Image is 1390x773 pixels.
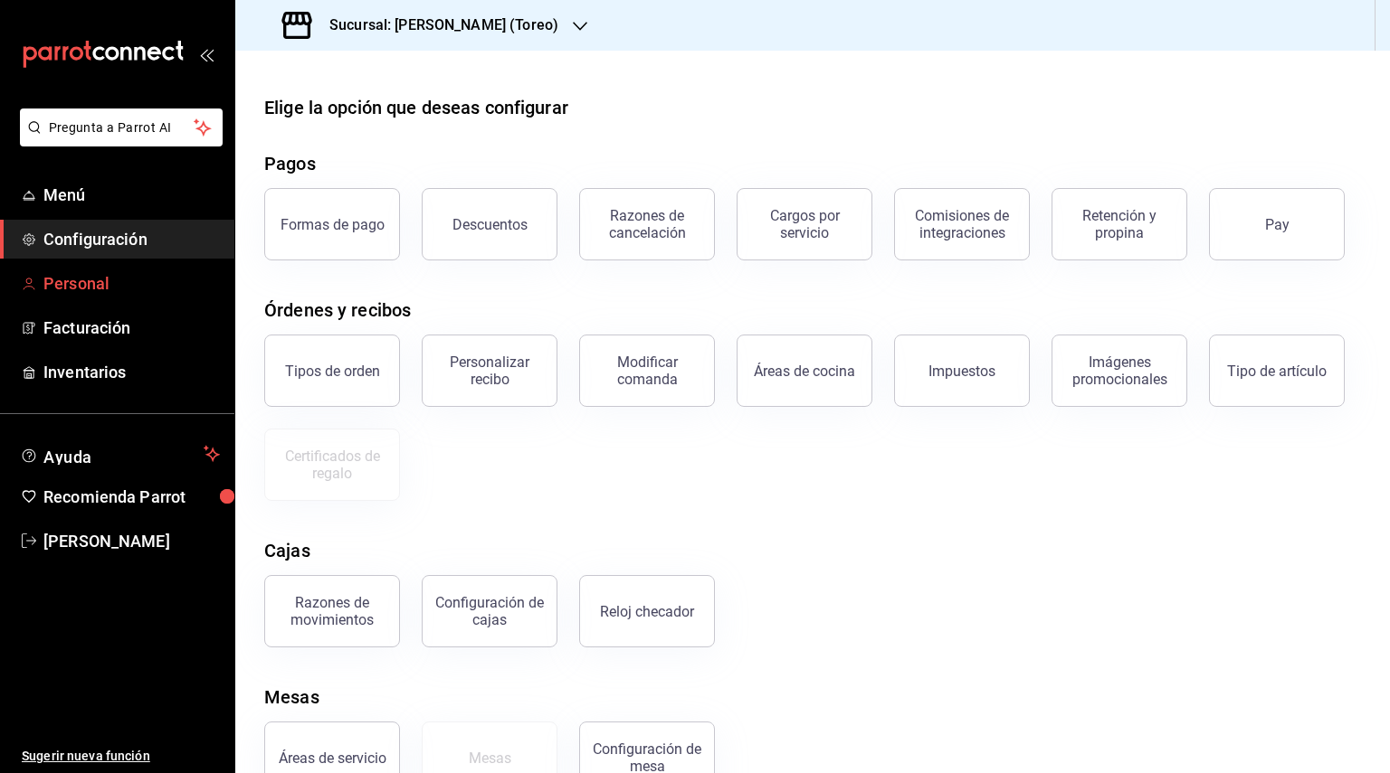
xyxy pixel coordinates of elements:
[1209,188,1345,260] button: Pay
[43,271,220,296] span: Personal
[264,683,319,711] div: Mesas
[433,594,546,628] div: Configuración de cajas
[43,227,220,251] span: Configuración
[579,188,715,260] button: Razones de cancelación
[264,297,411,324] div: Órdenes y recibos
[894,188,1030,260] button: Comisiones de integraciones
[264,429,400,501] button: Certificados de regalo
[754,363,855,380] div: Áreas de cocina
[43,316,220,340] span: Facturación
[748,207,861,241] div: Cargos por servicio
[579,335,715,407] button: Modificar comanda
[1063,354,1176,388] div: Imágenes promocionales
[591,207,703,241] div: Razones de cancelación
[264,537,310,564] div: Cajas
[906,207,1018,241] div: Comisiones de integraciones
[315,14,558,36] h3: Sucursal: [PERSON_NAME] (Toreo)
[199,47,214,61] button: open_drawer_menu
[1052,188,1187,260] button: Retención y propina
[264,94,568,121] div: Elige la opción que deseas configurar
[13,131,223,150] a: Pregunta a Parrot AI
[43,443,196,465] span: Ayuda
[22,747,220,766] span: Sugerir nueva función
[20,108,223,146] button: Pregunta a Parrot AI
[281,216,385,233] div: Formas de pago
[43,529,220,553] span: [PERSON_NAME]
[43,360,220,384] span: Inventarios
[737,335,872,407] button: Áreas de cocina
[469,749,511,767] div: Mesas
[279,749,386,767] div: Áreas de servicio
[1209,335,1345,407] button: Tipo de artículo
[43,183,220,207] span: Menú
[433,354,546,388] div: Personalizar recibo
[1063,207,1176,241] div: Retención y propina
[43,485,220,509] span: Recomienda Parrot
[600,603,694,620] div: Reloj checador
[894,335,1030,407] button: Impuestos
[264,188,400,260] button: Formas de pago
[264,150,316,177] div: Pagos
[737,188,872,260] button: Cargos por servicio
[264,335,400,407] button: Tipos de orden
[49,118,195,137] span: Pregunta a Parrot AI
[1227,363,1327,380] div: Tipo de artículo
[452,216,528,233] div: Descuentos
[264,575,400,647] button: Razones de movimientos
[579,575,715,647] button: Reloj checador
[591,354,703,388] div: Modificar comanda
[928,363,995,380] div: Impuestos
[422,188,557,260] button: Descuentos
[1265,216,1290,233] div: Pay
[276,594,388,628] div: Razones de movimientos
[422,575,557,647] button: Configuración de cajas
[422,335,557,407] button: Personalizar recibo
[1052,335,1187,407] button: Imágenes promocionales
[276,448,388,482] div: Certificados de regalo
[285,363,380,380] div: Tipos de orden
